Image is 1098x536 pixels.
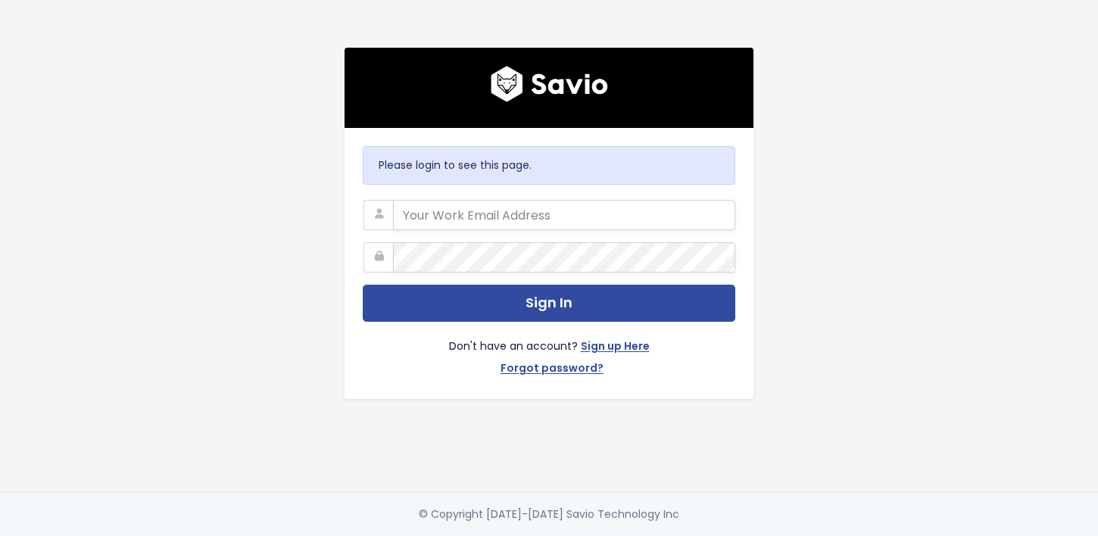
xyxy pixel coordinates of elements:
div: Don't have an account? [363,322,735,381]
img: logo600x187.a314fd40982d.png [491,66,608,102]
p: Please login to see this page. [379,156,719,175]
a: Sign up Here [581,337,650,359]
a: Forgot password? [501,359,604,381]
input: Your Work Email Address [393,200,735,230]
button: Sign In [363,285,735,322]
div: © Copyright [DATE]-[DATE] Savio Technology Inc [419,505,679,524]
